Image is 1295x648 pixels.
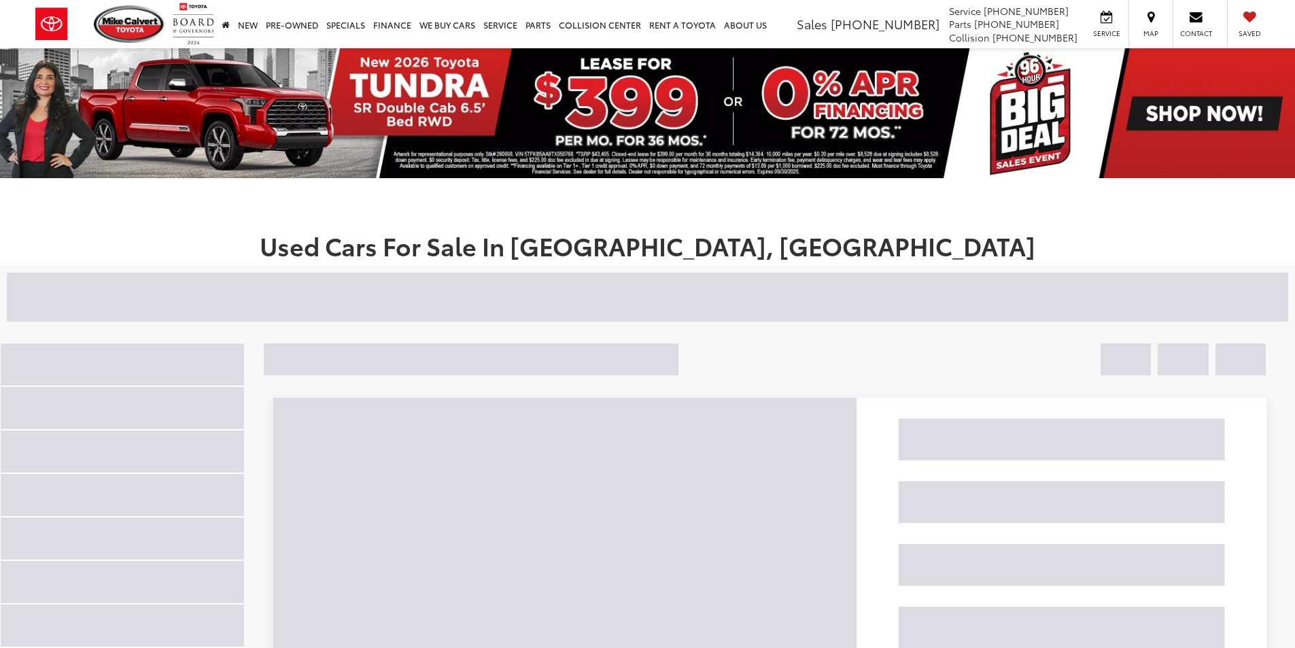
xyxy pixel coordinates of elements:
span: Parts [949,17,971,31]
span: Contact [1180,29,1212,38]
span: Saved [1234,29,1264,38]
span: [PHONE_NUMBER] [831,15,939,33]
img: Mike Calvert Toyota [94,5,166,43]
span: [PHONE_NUMBER] [992,31,1077,44]
span: Sales [797,15,827,33]
span: [PHONE_NUMBER] [984,4,1069,18]
span: Service [949,4,981,18]
span: Map [1136,29,1166,38]
span: Service [1091,29,1122,38]
span: Collision [949,31,990,44]
span: [PHONE_NUMBER] [974,17,1059,31]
